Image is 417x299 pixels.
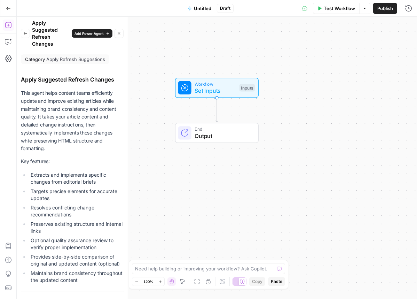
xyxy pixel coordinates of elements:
[74,31,104,36] span: Add Power Agent
[268,277,285,286] button: Paste
[239,84,255,92] div: Inputs
[194,5,211,12] span: Untitled
[377,5,393,12] span: Publish
[324,5,355,12] span: Test Workflow
[29,237,124,251] li: Optional quality assurance review to verify proper implementation
[249,277,265,286] button: Copy
[29,270,124,284] li: Maintains brand consistency throughout the updated content
[21,89,124,153] p: This agent helps content teams efficiently update and improve existing articles while maintaining...
[21,75,124,84] div: Apply Suggested Refresh Changes
[183,3,215,14] button: Untitled
[143,279,153,284] span: 120%
[29,188,124,202] li: Targets precise elements for accurate updates
[252,278,262,285] span: Copy
[195,80,236,87] span: Workflow
[195,126,251,132] span: End
[313,3,359,14] button: Test Workflow
[72,29,112,38] button: Add Power Agent
[220,5,230,11] span: Draft
[25,56,45,63] span: Category
[373,3,397,14] button: Publish
[29,253,124,267] li: Provides side-by-side comparison of original and updated content (optional)
[29,171,124,185] li: Extracts and implements specific changes from editorial briefs
[29,221,124,235] li: Preserves existing structure and internal links
[195,86,236,95] span: Set Inputs
[215,98,218,122] g: Edge from start to end
[152,78,282,98] div: WorkflowSet InputsInputs
[271,278,282,285] span: Paste
[152,123,282,143] div: EndOutput
[195,132,251,140] span: Output
[21,158,124,166] p: Key features:
[46,56,105,63] span: Apply Refresh Suggestions
[29,204,124,218] li: Resolves conflicting change recommendations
